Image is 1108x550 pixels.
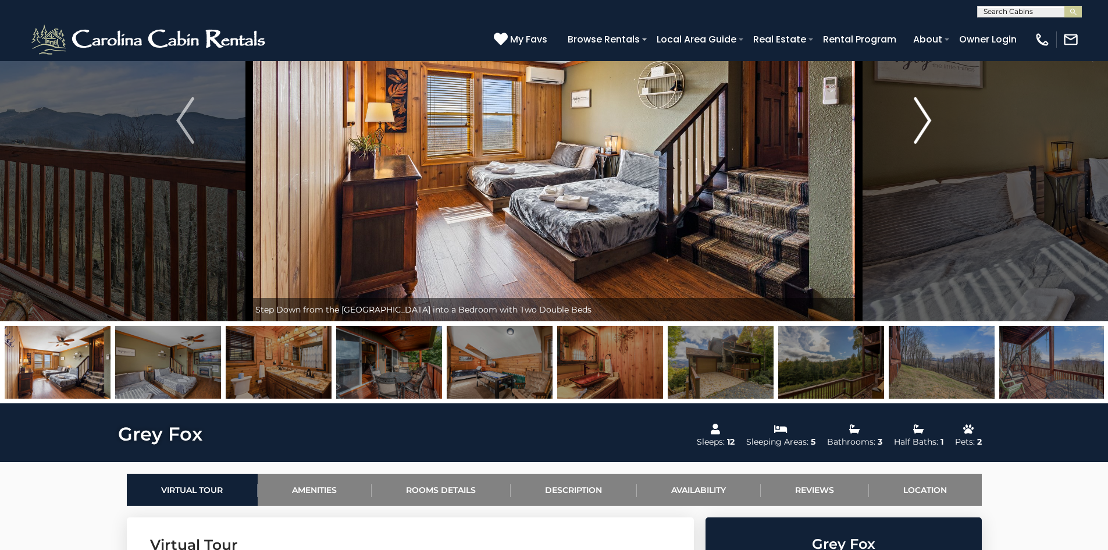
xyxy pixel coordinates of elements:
[637,474,761,506] a: Availability
[258,474,372,506] a: Amenities
[5,326,111,399] img: 163977843
[250,298,859,321] div: Step Down from the [GEOGRAPHIC_DATA] into a Bedroom with Two Double Beds
[1063,31,1079,48] img: mail-regular-white.png
[372,474,511,506] a: Rooms Details
[761,474,869,506] a: Reviews
[817,29,902,49] a: Rental Program
[869,474,982,506] a: Location
[511,474,637,506] a: Description
[651,29,742,49] a: Local Area Guide
[562,29,646,49] a: Browse Rentals
[1034,31,1050,48] img: phone-regular-white.png
[914,97,931,144] img: arrow
[557,326,663,399] img: 163977853
[953,29,1023,49] a: Owner Login
[336,326,442,399] img: 163827382
[226,326,332,399] img: 163977852
[999,326,1105,399] img: 163977854
[29,22,270,57] img: White-1-2.png
[447,326,553,399] img: 163977841
[127,474,258,506] a: Virtual Tour
[176,97,194,144] img: arrow
[778,326,884,399] img: 163827376
[747,29,812,49] a: Real Estate
[494,32,550,47] a: My Favs
[889,326,995,399] img: 163977855
[115,326,221,399] img: 163977844
[510,32,547,47] span: My Favs
[907,29,948,49] a: About
[668,326,774,399] img: 163827391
